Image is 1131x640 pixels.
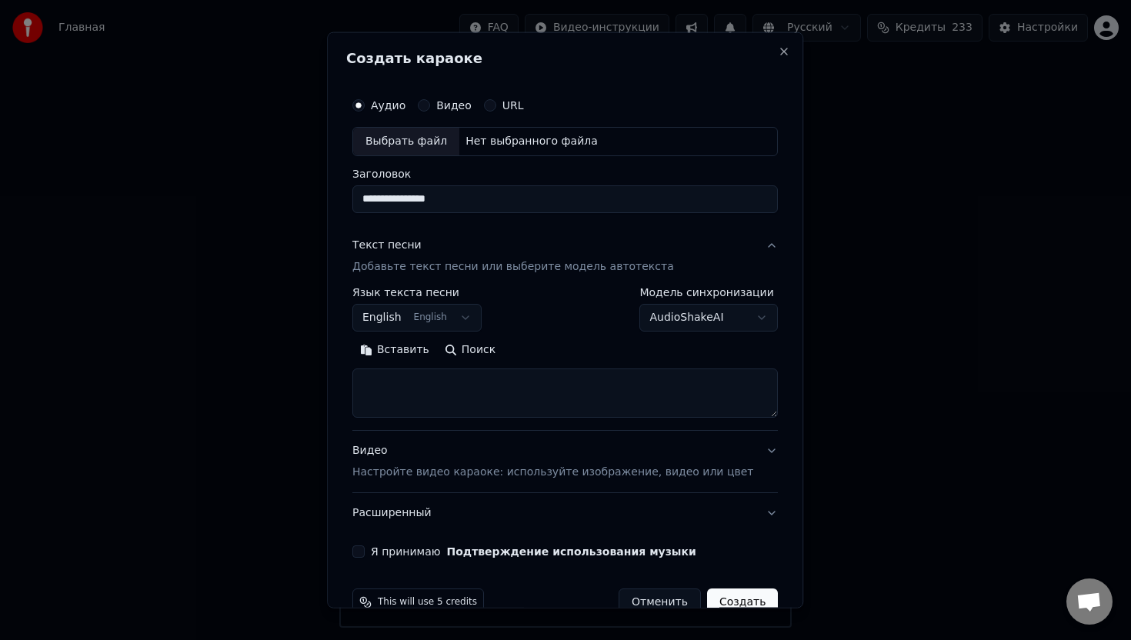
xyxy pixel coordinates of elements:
button: ВидеоНастройте видео караоке: используйте изображение, видео или цвет [352,431,778,492]
span: This will use 5 credits [378,596,477,608]
div: Нет выбранного файла [459,134,604,149]
button: Создать [707,588,778,616]
label: URL [502,100,524,111]
label: Язык текста песни [352,287,482,298]
button: Расширенный [352,493,778,533]
button: Текст песниДобавьте текст песни или выберите модель автотекста [352,225,778,287]
label: Аудио [371,100,405,111]
button: Поиск [437,338,503,362]
div: Видео [352,443,753,480]
div: Текст песни [352,238,422,253]
div: Выбрать файл [353,128,459,155]
button: Вставить [352,338,437,362]
label: Видео [436,100,472,111]
button: Я принимаю [447,546,696,557]
p: Добавьте текст песни или выберите модель автотекста [352,259,674,275]
label: Модель синхронизации [640,287,779,298]
label: Заголовок [352,168,778,179]
p: Настройте видео караоке: используйте изображение, видео или цвет [352,465,753,480]
div: Текст песниДобавьте текст песни или выберите модель автотекста [352,287,778,430]
button: Отменить [619,588,701,616]
h2: Создать караоке [346,52,784,65]
label: Я принимаю [371,546,696,557]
